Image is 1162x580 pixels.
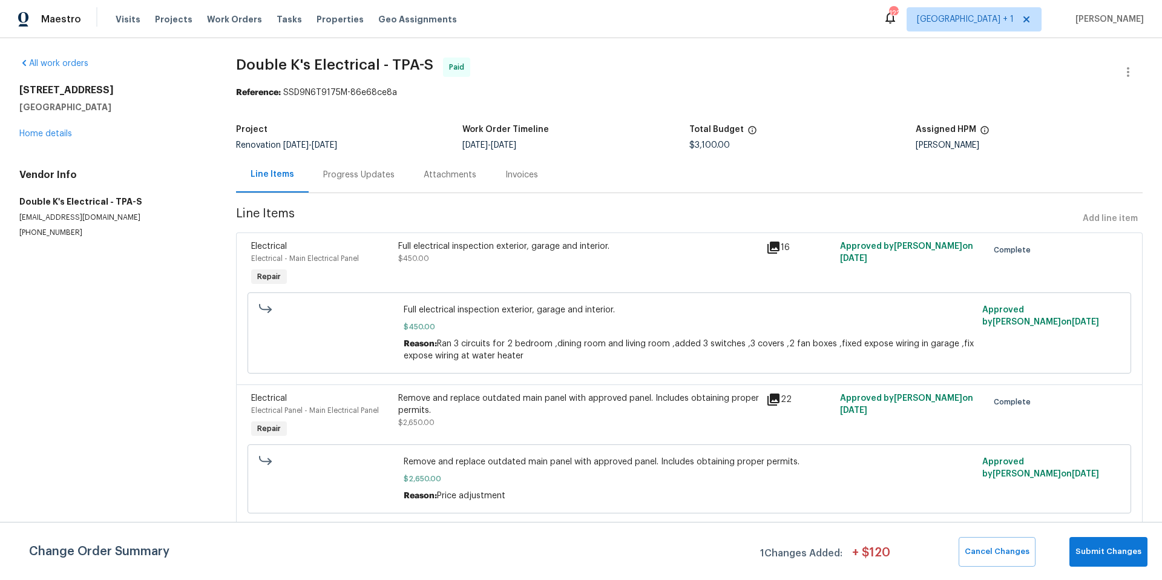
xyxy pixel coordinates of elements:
[236,87,1143,99] div: SSD9N6T9175M-86e68ce8a
[312,141,337,150] span: [DATE]
[29,537,169,567] span: Change Order Summary
[398,392,760,417] div: Remove and replace outdated main panel with approved panel. Includes obtaining proper permits.
[965,545,1029,559] span: Cancel Changes
[437,492,505,500] span: Price adjustment
[424,169,476,181] div: Attachments
[889,7,898,19] div: 122
[505,169,538,181] div: Invoices
[251,407,379,414] span: Electrical Panel - Main Electrical Panel
[236,125,268,134] h5: Project
[252,423,286,435] span: Repair
[19,228,207,238] p: [PHONE_NUMBER]
[19,196,207,208] h5: Double K's Electrical - TPA-S
[766,392,833,407] div: 22
[19,130,72,138] a: Home details
[916,141,1143,150] div: [PERSON_NAME]
[19,213,207,223] p: [EMAIL_ADDRESS][DOMAIN_NAME]
[207,13,262,25] span: Work Orders
[283,141,309,150] span: [DATE]
[404,321,975,333] span: $450.00
[251,242,287,251] span: Electrical
[116,13,140,25] span: Visits
[251,255,359,262] span: Electrical - Main Electrical Panel
[404,304,975,316] span: Full electrical inspection exterior, garage and interior.
[252,271,286,283] span: Repair
[689,125,744,134] h5: Total Budget
[982,306,1099,326] span: Approved by [PERSON_NAME] on
[959,537,1036,567] button: Cancel Changes
[1072,318,1099,326] span: [DATE]
[236,88,281,97] b: Reference:
[317,13,364,25] span: Properties
[404,473,975,485] span: $2,650.00
[982,458,1099,478] span: Approved by [PERSON_NAME] on
[404,456,975,468] span: Remove and replace outdated main panel with approved panel. Includes obtaining proper permits.
[852,547,890,567] span: + $ 120
[19,169,207,181] h4: Vendor Info
[251,394,287,403] span: Electrical
[462,125,549,134] h5: Work Order Timeline
[236,208,1078,230] span: Line Items
[404,340,437,348] span: Reason:
[1071,13,1144,25] span: [PERSON_NAME]
[378,13,457,25] span: Geo Assignments
[449,61,469,73] span: Paid
[404,340,974,360] span: Ran 3 circuits for 2 bedroom ,dining room and living room ,added 3 switches ,3 covers ,2 fan boxe...
[283,141,337,150] span: -
[760,542,842,567] span: 1 Changes Added:
[155,13,192,25] span: Projects
[19,101,207,113] h5: [GEOGRAPHIC_DATA]
[236,58,433,72] span: Double K's Electrical - TPA-S
[917,13,1014,25] span: [GEOGRAPHIC_DATA] + 1
[323,169,395,181] div: Progress Updates
[236,141,337,150] span: Renovation
[491,141,516,150] span: [DATE]
[840,242,973,263] span: Approved by [PERSON_NAME] on
[19,59,88,68] a: All work orders
[1075,545,1141,559] span: Submit Changes
[1069,537,1147,567] button: Submit Changes
[840,406,867,415] span: [DATE]
[916,125,976,134] h5: Assigned HPM
[994,244,1036,256] span: Complete
[277,15,302,24] span: Tasks
[840,254,867,263] span: [DATE]
[462,141,516,150] span: -
[747,125,757,141] span: The total cost of line items that have been proposed by Opendoor. This sum includes line items th...
[404,492,437,500] span: Reason:
[980,125,990,141] span: The hpm assigned to this work order.
[840,394,973,415] span: Approved by [PERSON_NAME] on
[398,240,760,252] div: Full electrical inspection exterior, garage and interior.
[41,13,81,25] span: Maestro
[689,141,730,150] span: $3,100.00
[766,240,833,255] div: 16
[19,84,207,96] h2: [STREET_ADDRESS]
[462,141,488,150] span: [DATE]
[251,168,294,180] div: Line Items
[994,396,1036,408] span: Complete
[1072,470,1099,478] span: [DATE]
[398,419,435,426] span: $2,650.00
[398,255,429,262] span: $450.00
